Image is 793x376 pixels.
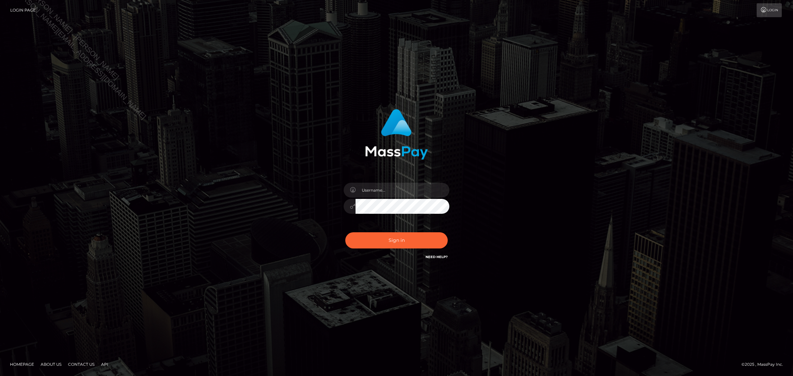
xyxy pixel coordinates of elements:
a: Login [757,3,782,17]
a: Homepage [7,359,37,369]
img: MassPay Login [365,109,428,160]
a: API [98,359,111,369]
button: Sign in [345,232,448,248]
a: Contact Us [65,359,97,369]
a: Login Page [10,3,36,17]
a: About Us [38,359,64,369]
input: Username... [356,183,449,198]
a: Need Help? [426,255,448,259]
div: © 2025 , MassPay Inc. [741,361,788,368]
